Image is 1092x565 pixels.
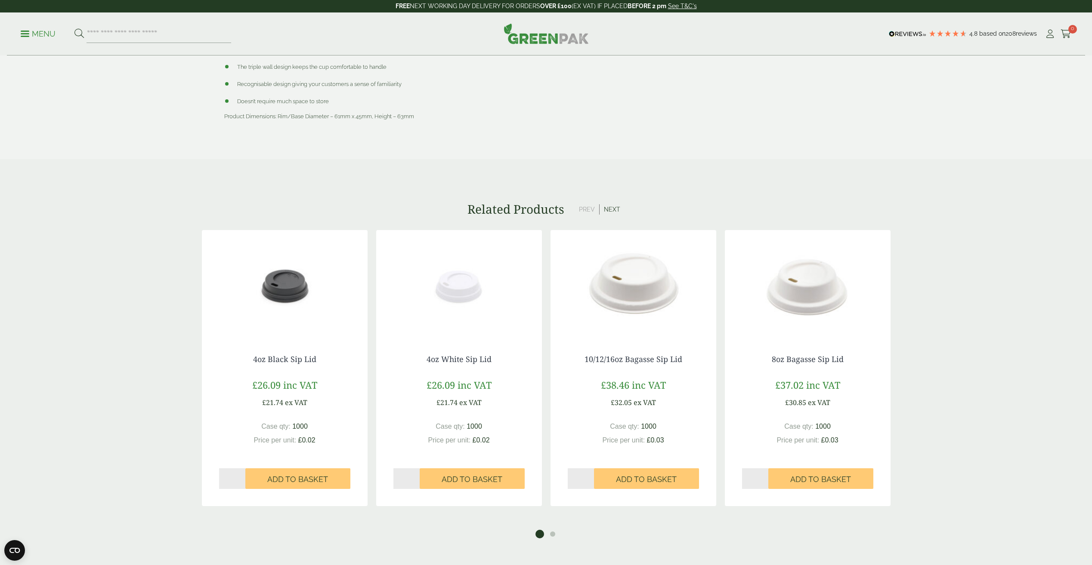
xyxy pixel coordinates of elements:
[436,398,440,407] span: £
[551,230,716,338] img: 5330026 Bagasse Sip Lid fits 12:16oz
[594,468,699,489] button: Add to Basket
[202,230,368,338] img: 4oz Black Slip Lid
[376,230,542,338] img: 4oz White Sip Lid
[458,378,492,391] span: inc VAT
[928,30,967,37] div: 4.79 Stars
[267,475,328,484] span: Add to Basket
[634,398,656,407] span: ex VAT
[785,398,789,407] span: £
[237,64,387,70] span: The triple wall design keeps the cup comfortable to handle
[237,81,402,87] span: Recognisable design giving your customers a sense of familiarity
[632,378,666,391] span: inc VAT
[808,398,830,407] span: ex VAT
[428,436,470,444] span: Price per unit:
[575,204,600,215] button: Prev
[776,436,819,444] span: Price per unit:
[611,398,632,407] bdi: 32.05
[504,23,589,44] img: GreenPak Supplies
[262,398,283,407] bdi: 21.74
[298,436,302,444] span: £
[775,378,780,391] span: £
[889,31,926,37] img: REVIEWS.io
[436,398,458,407] bdi: 21.74
[283,378,317,391] span: inc VAT
[785,398,806,407] bdi: 30.85
[979,30,1005,37] span: Based on
[224,113,414,120] span: Product Dimensions: Rim/Base Diameter – 61mm x 45mm, Height – 63mm
[427,378,432,391] span: £
[585,354,682,364] a: 10/12/16oz Bagasse Sip Lid
[1016,30,1037,37] span: reviews
[600,204,625,215] button: Next
[467,423,482,430] span: 1000
[261,423,291,430] span: Case qty:
[292,423,308,430] span: 1000
[969,30,979,37] span: 4.8
[436,423,465,430] span: Case qty:
[602,436,645,444] span: Price per unit:
[610,423,639,430] span: Case qty:
[285,398,307,407] span: ex VAT
[641,423,656,430] span: 1000
[252,378,257,391] span: £
[806,378,840,391] span: inc VAT
[473,436,476,444] span: £
[1045,30,1055,38] i: My Account
[725,230,891,338] img: 5330025 Bagasse Sip Lid fits 8oz
[252,378,281,391] bdi: 26.09
[254,436,296,444] span: Price per unit:
[668,3,697,9] a: See T&C's
[551,49,664,57] a: More information can be found here.
[548,530,557,538] button: 2 of 2
[815,423,831,430] span: 1000
[821,436,838,444] bdi: 0.03
[647,436,664,444] bdi: 0.03
[601,378,629,391] bdi: 38.46
[21,29,56,37] a: Menu
[647,436,651,444] span: £
[427,378,455,391] bdi: 26.09
[775,378,804,391] bdi: 37.02
[1005,30,1016,37] span: 208
[467,202,564,217] h3: Related Products
[442,475,502,484] span: Add to Basket
[245,468,350,489] button: Add to Basket
[784,423,814,430] span: Case qty:
[628,3,666,9] strong: BEFORE 2 pm
[1068,25,1077,34] span: 0
[540,3,572,9] strong: OVER £100
[790,475,851,484] span: Add to Basket
[1061,30,1071,38] i: Cart
[298,436,316,444] bdi: 0.02
[420,468,525,489] button: Add to Basket
[396,3,410,9] strong: FREE
[237,98,329,104] span: Doesn’t require much space to store
[768,468,873,489] button: Add to Basket
[1061,28,1071,40] a: 0
[616,475,677,484] span: Add to Basket
[427,354,492,364] a: 4oz White Sip Lid
[4,540,25,561] button: Open CMP widget
[21,29,56,39] p: Menu
[611,398,615,407] span: £
[601,378,606,391] span: £
[821,436,825,444] span: £
[535,530,544,538] button: 1 of 2
[262,398,266,407] span: £
[473,436,490,444] bdi: 0.02
[459,398,482,407] span: ex VAT
[253,354,316,364] a: 4oz Black Sip Lid
[772,354,844,364] a: 8oz Bagasse Sip Lid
